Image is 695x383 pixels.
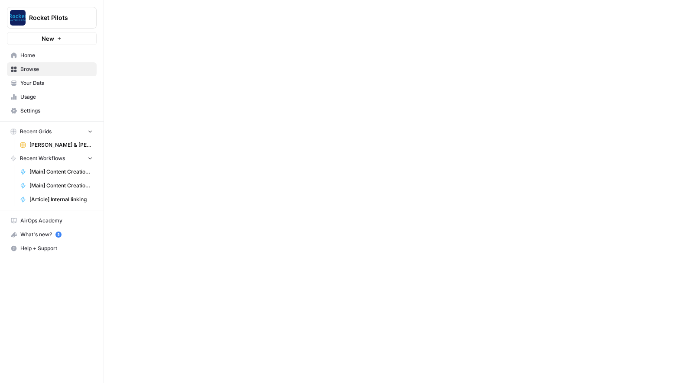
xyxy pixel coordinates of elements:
[20,79,93,87] span: Your Data
[16,193,97,206] a: [Article] Internal linking
[20,245,93,252] span: Help + Support
[7,228,97,241] button: What's new? 5
[16,138,97,152] a: [PERSON_NAME] & [PERSON_NAME] [US_STATE] Car Accident Lawyers
[20,65,93,73] span: Browse
[7,125,97,138] button: Recent Grids
[29,13,81,22] span: Rocket Pilots
[7,76,97,90] a: Your Data
[55,232,62,238] a: 5
[10,10,26,26] img: Rocket Pilots Logo
[20,217,93,225] span: AirOps Academy
[20,51,93,59] span: Home
[7,104,97,118] a: Settings
[7,241,97,255] button: Help + Support
[20,154,65,162] span: Recent Workflows
[7,152,97,165] button: Recent Workflows
[7,214,97,228] a: AirOps Academy
[29,182,93,190] span: [Main] Content Creation Brief
[20,93,93,101] span: Usage
[20,128,52,135] span: Recent Grids
[16,165,97,179] a: [Main] Content Creation Article
[7,48,97,62] a: Home
[29,168,93,176] span: [Main] Content Creation Article
[7,32,97,45] button: New
[7,90,97,104] a: Usage
[16,179,97,193] a: [Main] Content Creation Brief
[7,62,97,76] a: Browse
[20,107,93,115] span: Settings
[7,228,96,241] div: What's new?
[57,232,59,237] text: 5
[29,196,93,203] span: [Article] Internal linking
[42,34,54,43] span: New
[29,141,93,149] span: [PERSON_NAME] & [PERSON_NAME] [US_STATE] Car Accident Lawyers
[7,7,97,29] button: Workspace: Rocket Pilots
